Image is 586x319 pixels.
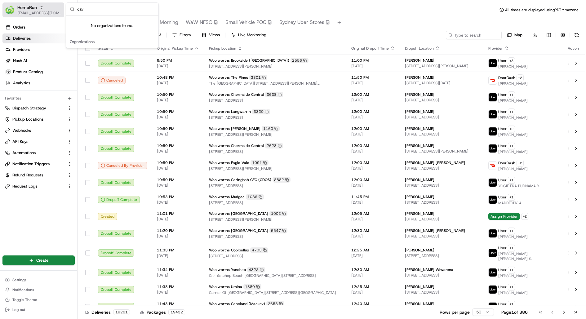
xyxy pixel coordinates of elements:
[209,58,289,63] span: Woolworths Brookside ([GEOGRAPHIC_DATA])
[2,93,75,103] div: Favorites
[266,301,284,307] div: 2658
[209,81,341,86] span: The [GEOGRAPHIC_DATA][STREET_ADDRESS][PERSON_NAME][PERSON_NAME]
[405,200,478,205] span: [STREET_ADDRESS]
[405,183,478,188] span: [STREET_ADDRESS]
[351,75,395,80] span: 11:50 PM
[157,92,199,97] span: 10:50 PM
[2,78,77,88] a: Analytics
[351,301,395,306] span: 12:40 AM
[2,276,75,284] button: Settings
[498,64,528,69] span: [PERSON_NAME]
[405,115,478,120] span: [STREET_ADDRESS]
[351,200,395,205] span: [DATE]
[351,64,395,69] span: [DATE]
[2,305,75,314] button: Log out
[489,196,497,204] img: uber-new-logo.jpeg
[12,150,36,156] span: Automations
[157,217,199,222] span: [DATE]
[85,309,130,315] div: Deliveries
[2,22,77,32] a: Orders
[489,162,497,170] img: doordash_logo_v2.png
[351,58,395,63] span: 11:00 PM
[504,31,525,39] button: Map
[157,58,199,63] span: 9:50 PM
[572,31,581,39] button: Refresh
[105,61,113,68] button: Start new chat
[508,126,515,132] button: +2
[186,19,212,26] span: WaW NFSO
[209,194,245,199] span: Woolworths Mudgee
[228,31,269,39] button: Live Monitoring
[508,245,515,251] button: +1
[209,149,341,154] span: [STREET_ADDRESS]
[13,58,27,64] span: Nash AI
[405,46,434,51] span: Dropoff Location
[2,295,75,304] button: Toggle Theme
[265,92,283,97] div: 2628
[113,309,130,315] div: 19261
[209,301,265,306] span: Woolworths Caneland (Mackay)
[351,98,395,103] span: [DATE]
[508,301,515,308] button: +1
[351,284,395,289] span: 12:25 AM
[12,277,26,282] span: Settings
[157,194,199,199] span: 10:53 PM
[168,309,185,315] div: 19432
[251,160,269,166] div: 1091
[157,143,199,148] span: 10:50 PM
[489,286,497,294] img: uber-new-logo.jpeg
[2,67,77,77] a: Product Catalog
[98,162,147,169] div: Canceled By Provider
[405,284,434,289] span: [PERSON_NAME]
[489,93,497,101] img: uber-new-logo.jpeg
[498,149,528,154] span: [PERSON_NAME]
[157,228,199,233] span: 11:20 PM
[351,211,395,216] span: 12:05 AM
[405,228,465,233] span: [PERSON_NAME] [PERSON_NAME]
[5,172,65,178] a: Refund Requests
[498,98,528,103] span: [PERSON_NAME]
[2,114,75,124] button: Pickup Locations
[351,166,395,171] span: [DATE]
[157,284,199,289] span: 11:38 PM
[405,58,434,63] span: [PERSON_NAME]
[405,301,434,306] span: [PERSON_NAME]
[209,290,341,295] span: Corner Of [GEOGRAPHIC_DATA][STREET_ADDRESS][GEOGRAPHIC_DATA]
[157,126,199,131] span: 10:50 PM
[351,248,395,253] span: 12:25 AM
[489,249,497,257] img: uber-new-logo.jpeg
[269,211,287,216] div: 1002
[351,217,395,222] span: [DATE]
[498,251,557,261] span: [PERSON_NAME] [PERSON_NAME] S.
[498,268,507,272] span: Uber
[209,46,236,51] span: Pickup Location
[209,177,271,182] span: Woolworths Caringbah CFC (CDOS)
[66,16,158,48] div: Suggestions
[405,166,478,171] span: [STREET_ADDRESS]
[209,32,220,38] span: Views
[489,179,497,187] img: uber-new-logo.jpeg
[498,285,507,290] span: Uber
[157,234,199,239] span: [DATE]
[498,302,507,307] span: Uber
[12,161,50,167] span: Notification Triggers
[405,160,465,165] span: [PERSON_NAME] [PERSON_NAME]
[52,90,57,95] div: 💻
[13,36,31,41] span: Deliveries
[209,217,341,222] span: [STREET_ADDRESS][PERSON_NAME]
[16,40,102,46] input: Clear
[157,160,199,165] span: 10:50 PM
[36,258,48,263] span: Create
[2,148,75,158] button: Automations
[157,301,199,306] span: 11:43 PM
[17,4,37,11] button: HomeRun
[351,109,395,114] span: 12:00 AM
[405,273,478,278] span: [STREET_ADDRESS]
[405,211,434,216] span: [PERSON_NAME]
[498,178,507,183] span: Uber
[489,268,497,277] img: uber-new-logo.jpeg
[50,87,102,98] a: 💻API Documentation
[498,195,507,200] span: Uber
[2,33,77,43] a: Deliveries
[498,92,507,97] span: Uber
